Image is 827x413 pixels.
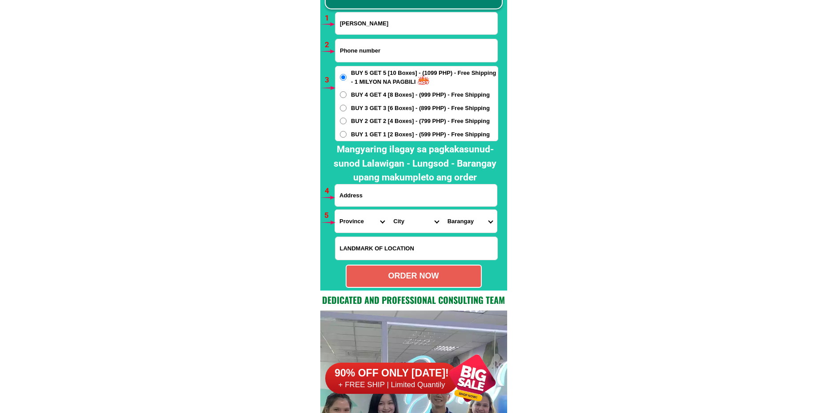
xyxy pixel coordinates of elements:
[325,12,335,24] h6: 1
[324,210,335,221] h6: 5
[340,118,347,124] input: BUY 2 GET 2 [4 Boxes] - (799 PHP) - Free Shipping
[325,367,459,380] h6: 90% OFF ONLY [DATE]!
[347,270,481,282] div: ORDER NOW
[340,105,347,111] input: BUY 3 GET 3 [6 Boxes] - (899 PHP) - Free Shipping
[327,143,503,185] h2: Mangyaring ilagay sa pagkakasunud-sunod Lalawigan - Lungsod - Barangay upang makumpleto ang order
[340,131,347,138] input: BUY 1 GET 1 [2 Boxes] - (599 PHP) - Free Shipping
[351,104,490,113] span: BUY 3 GET 3 [6 Boxes] - (899 PHP) - Free Shipping
[443,210,497,233] select: Select commune
[335,237,497,260] input: Input LANDMARKOFLOCATION
[320,293,507,307] h2: Dedicated and professional consulting team
[340,91,347,98] input: BUY 4 GET 4 [8 Boxes] - (999 PHP) - Free Shipping
[325,185,335,197] h6: 4
[325,74,335,86] h6: 3
[351,69,498,86] span: BUY 5 GET 5 [10 Boxes] - (1099 PHP) - Free Shipping - 1 MILYON NA PAGBILI
[335,210,389,233] select: Select province
[335,12,497,34] input: Input full_name
[335,39,497,62] input: Input phone_number
[325,39,335,51] h6: 2
[351,130,490,139] span: BUY 1 GET 1 [2 Boxes] - (599 PHP) - Free Shipping
[351,117,490,126] span: BUY 2 GET 2 [4 Boxes] - (799 PHP) - Free Shipping
[389,210,443,233] select: Select district
[351,90,490,99] span: BUY 4 GET 4 [8 Boxes] - (999 PHP) - Free Shipping
[335,184,497,206] input: Input address
[340,74,347,81] input: BUY 5 GET 5 [10 Boxes] - (1099 PHP) - Free Shipping - 1 MILYON NA PAGBILI
[325,380,459,390] h6: + FREE SHIP | Limited Quantily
